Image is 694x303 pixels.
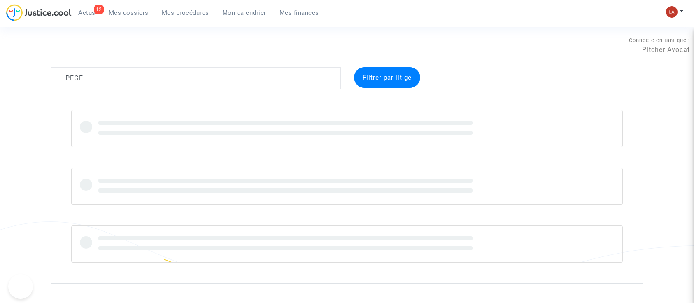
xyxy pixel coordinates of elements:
[78,9,95,16] span: Actus
[629,37,690,43] span: Connecté en tant que :
[6,4,72,21] img: jc-logo.svg
[72,7,102,19] a: 12Actus
[109,9,149,16] span: Mes dossiers
[666,6,678,18] img: 3f9b7d9779f7b0ffc2b90d026f0682a9
[273,7,326,19] a: Mes finances
[8,274,33,299] iframe: Help Scout Beacon - Open
[155,7,216,19] a: Mes procédures
[162,9,209,16] span: Mes procédures
[279,9,319,16] span: Mes finances
[363,74,412,81] span: Filtrer par litige
[222,9,266,16] span: Mon calendrier
[94,5,104,14] div: 12
[102,7,155,19] a: Mes dossiers
[216,7,273,19] a: Mon calendrier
